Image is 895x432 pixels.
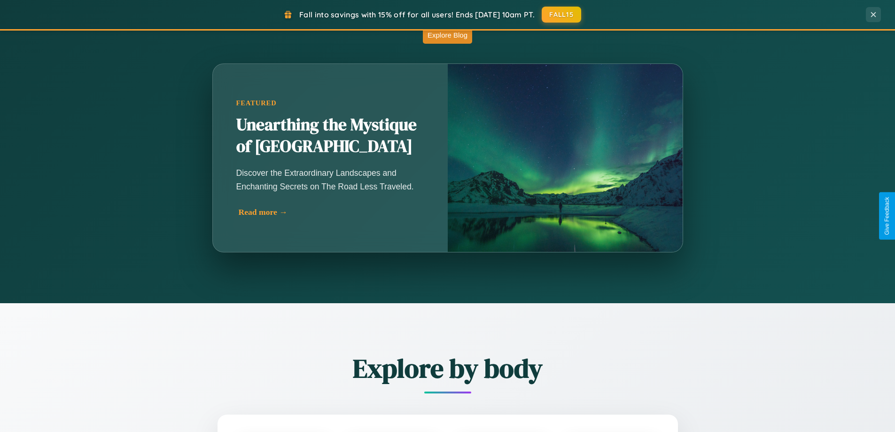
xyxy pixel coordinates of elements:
[423,26,472,44] button: Explore Blog
[236,99,424,107] div: Featured
[542,7,581,23] button: FALL15
[299,10,535,19] span: Fall into savings with 15% off for all users! Ends [DATE] 10am PT.
[239,207,427,217] div: Read more →
[236,166,424,193] p: Discover the Extraordinary Landscapes and Enchanting Secrets on The Road Less Traveled.
[236,114,424,157] h2: Unearthing the Mystique of [GEOGRAPHIC_DATA]
[884,197,890,235] div: Give Feedback
[166,350,730,386] h2: Explore by body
